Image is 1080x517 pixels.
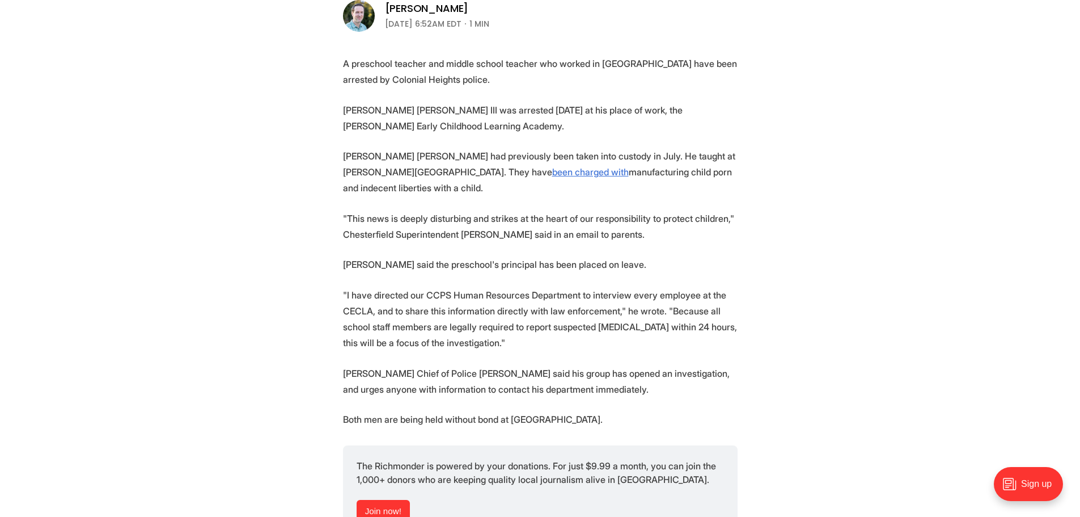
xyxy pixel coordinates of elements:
[343,148,738,196] p: [PERSON_NAME] [PERSON_NAME] had previously been taken into custody in July. He taught at [PERSON_...
[385,17,461,31] time: [DATE] 6:52AM EDT
[469,17,489,31] span: 1 min
[343,257,738,272] p: [PERSON_NAME] said the preschool's principal has been placed on leave.
[343,102,738,134] p: [PERSON_NAME] [PERSON_NAME] III was arrested [DATE] at his place of work, the [PERSON_NAME] Early...
[357,460,718,485] span: The Richmonder is powered by your donations. For just $9.99 a month, you can join the 1,000+ dono...
[552,166,629,178] a: been charged with
[343,365,738,397] p: [PERSON_NAME] Chief of Police [PERSON_NAME] said his group has opened an investigation, and urges...
[343,411,738,427] p: Both men are being held without bond at [GEOGRAPHIC_DATA].
[343,287,738,351] p: "I have directed our CCPS Human Resources Department to interview every employee at the CECLA, an...
[343,56,738,87] p: A preschool teacher and middle school teacher who worked in [GEOGRAPHIC_DATA] have been arrested ...
[984,461,1080,517] iframe: portal-trigger
[385,2,469,15] a: [PERSON_NAME]
[343,211,738,242] p: "This news is deeply disturbing and strikes at the heart of our responsibility to protect childre...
